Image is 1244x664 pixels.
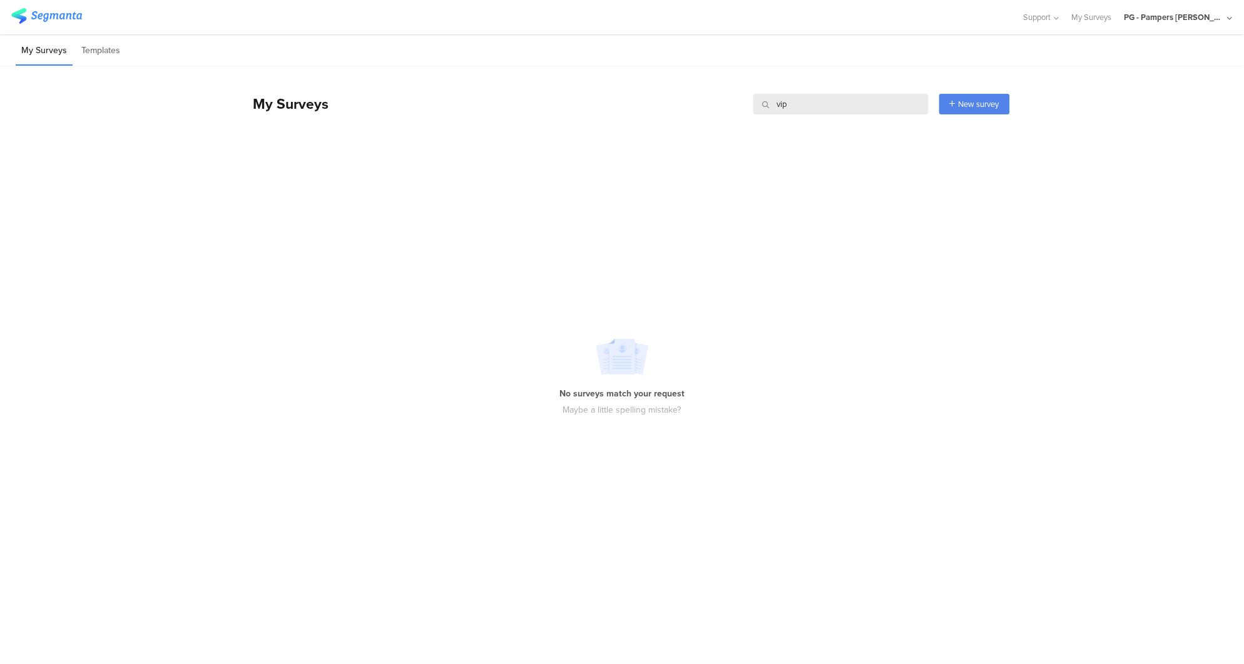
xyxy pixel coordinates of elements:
[563,400,681,416] div: Maybe a little spelling mistake?
[76,36,126,66] li: Templates
[959,98,999,110] span: New survey
[16,36,73,66] li: My Surveys
[559,375,685,400] div: No surveys match your request
[596,339,649,375] img: no_search_results.svg
[240,93,329,114] div: My Surveys
[11,8,82,24] img: segmanta logo
[1124,11,1225,23] div: PG - Pampers [PERSON_NAME]
[1024,11,1051,23] span: Support
[753,94,929,114] input: Survey Name, Creator...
